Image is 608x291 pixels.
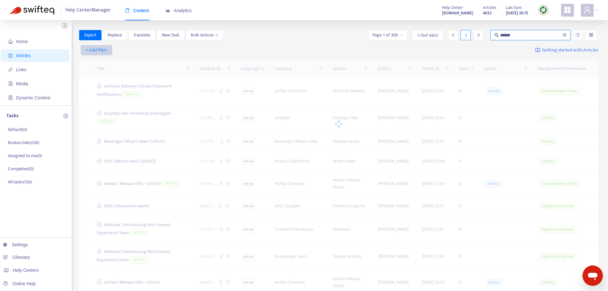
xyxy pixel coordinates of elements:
[166,8,192,13] span: Analytics
[3,255,30,260] a: Glossary
[442,4,463,11] span: Help Center
[8,96,13,100] span: container
[483,4,496,11] span: Articles
[417,32,438,39] span: 1 - 15 of 4632
[542,47,598,54] span: Getting started with Articles
[461,30,471,40] div: 1
[125,8,149,13] span: Content
[573,30,583,40] button: unordered-list
[86,46,108,54] span: + Add filter
[81,45,112,55] button: + Add filter
[6,112,19,120] p: Tasks
[16,67,26,72] span: Links
[476,33,481,37] span: right
[3,281,36,286] a: Online Help
[84,32,96,39] span: Export
[16,81,28,86] span: Media
[162,32,179,39] span: New Task
[8,39,13,44] span: home
[483,10,492,17] strong: 4632
[535,48,540,53] img: image-link
[442,10,473,17] strong: [DOMAIN_NAME]
[16,95,50,100] span: Dynamic Content
[125,8,130,13] span: book
[64,114,68,118] span: plus-circle
[166,8,170,13] span: area-chart
[535,45,598,55] a: Getting started with Articles
[575,33,580,37] span: unordered-list
[8,139,39,146] p: Broken links ( 126 )
[65,4,111,16] span: Help Center Manager
[582,265,603,286] iframe: Button to launch messaging window
[102,30,127,40] button: Replace
[191,32,218,39] span: Bulk Actions
[563,33,567,37] span: close-circle
[451,33,455,37] span: left
[563,32,567,38] span: close-circle
[506,10,528,17] strong: [DATE] 20:15
[583,6,591,14] span: user
[539,6,547,14] img: sync.dc5367851b00ba804db3.png
[157,30,184,40] button: New Task
[8,81,13,86] span: file-image
[186,30,223,40] button: Bulk Actionsdown
[8,53,13,58] span: account-book
[79,30,101,40] button: Export
[8,179,32,185] p: All tasks ( 126 )
[13,268,39,273] span: Help Centers
[506,4,522,11] span: Last Sync
[108,32,122,39] span: Replace
[8,126,27,133] p: Default ( 0 )
[3,242,28,247] a: Settings
[8,165,34,172] p: Completed ( 0 )
[442,9,473,17] a: [DOMAIN_NAME]
[494,33,499,37] span: search
[10,6,54,15] img: Swifteq
[16,53,31,58] span: Articles
[128,30,155,40] button: Translate
[8,67,13,72] span: link
[215,34,218,37] span: down
[133,32,150,39] span: Translate
[16,39,28,44] span: Home
[8,152,42,159] p: Assigned to me ( 0 )
[564,6,571,14] span: appstore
